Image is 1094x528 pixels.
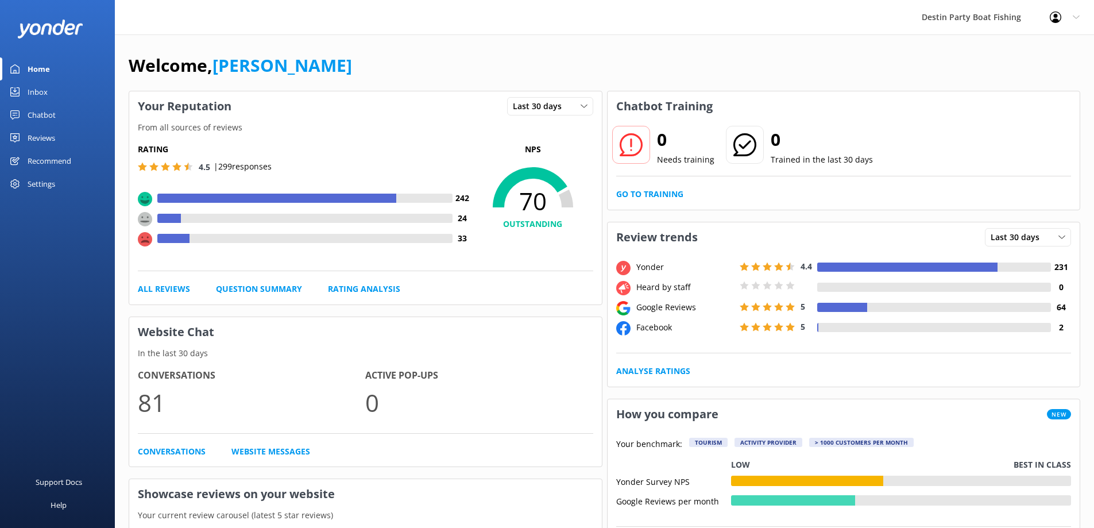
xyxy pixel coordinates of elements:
h3: How you compare [608,399,727,429]
div: Tourism [689,438,728,447]
div: Recommend [28,149,71,172]
div: Facebook [633,321,737,334]
h4: 0 [1051,281,1071,294]
div: Inbox [28,80,48,103]
span: 70 [473,187,593,215]
span: New [1047,409,1071,419]
a: Go to Training [616,188,683,201]
h4: Active Pop-ups [365,368,593,383]
h4: OUTSTANDING [473,218,593,230]
h3: Showcase reviews on your website [129,479,602,509]
div: Yonder [633,261,737,273]
p: Best in class [1014,458,1071,471]
a: [PERSON_NAME] [212,53,352,77]
span: Last 30 days [513,100,569,113]
div: Activity Provider [735,438,802,447]
h5: Rating [138,143,473,156]
p: In the last 30 days [129,347,602,360]
a: All Reviews [138,283,190,295]
h3: Review trends [608,222,706,252]
p: 81 [138,383,365,422]
h1: Welcome, [129,52,352,79]
span: Last 30 days [991,231,1046,244]
p: Trained in the last 30 days [771,153,873,166]
a: Website Messages [231,445,310,458]
h4: 33 [453,232,473,245]
p: NPS [473,143,593,156]
p: 0 [365,383,593,422]
div: Settings [28,172,55,195]
div: Google Reviews [633,301,737,314]
div: Support Docs [36,471,82,494]
div: Heard by staff [633,281,737,294]
img: yonder-white-logo.png [17,20,83,38]
h4: Conversations [138,368,365,383]
h4: 64 [1051,301,1071,314]
h3: Website Chat [129,317,602,347]
h4: 2 [1051,321,1071,334]
p: From all sources of reviews [129,121,602,134]
a: Conversations [138,445,206,458]
p: Your benchmark: [616,438,682,452]
div: > 1000 customers per month [809,438,914,447]
span: 5 [801,321,805,332]
h2: 0 [657,126,714,153]
span: 4.4 [801,261,812,272]
p: Needs training [657,153,714,166]
h3: Your Reputation [129,91,240,121]
h4: 242 [453,192,473,205]
div: Help [51,494,67,517]
div: Chatbot [28,103,56,126]
p: | 299 responses [214,160,272,173]
a: Analyse Ratings [616,365,690,377]
div: Yonder Survey NPS [616,476,731,486]
h2: 0 [771,126,873,153]
span: 5 [801,301,805,312]
span: 4.5 [199,161,210,172]
h3: Chatbot Training [608,91,721,121]
a: Rating Analysis [328,283,400,295]
div: Google Reviews per month [616,495,731,506]
p: Low [731,458,750,471]
h4: 231 [1051,261,1071,273]
a: Question Summary [216,283,302,295]
div: Reviews [28,126,55,149]
p: Your current review carousel (latest 5 star reviews) [129,509,602,522]
h4: 24 [453,212,473,225]
div: Home [28,57,50,80]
